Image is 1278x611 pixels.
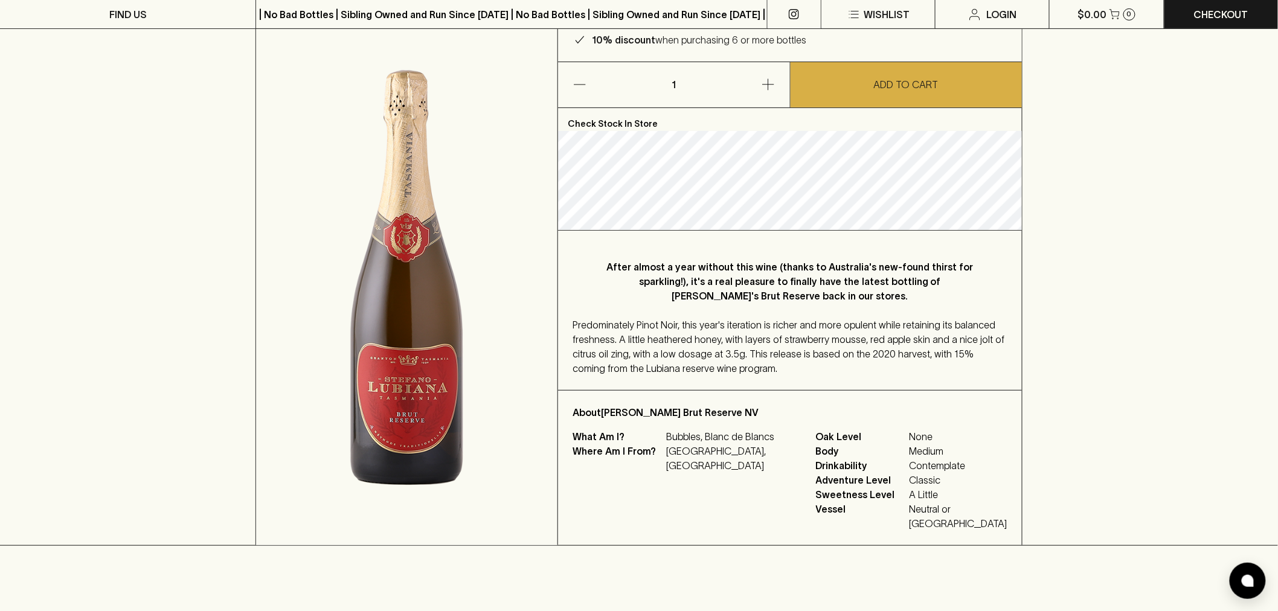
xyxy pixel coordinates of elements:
p: 1 [660,62,689,107]
p: ADD TO CART [874,77,939,92]
p: Login [987,7,1017,22]
span: Sweetness Level [816,487,907,502]
span: Medium [910,444,1007,458]
span: Classic [910,473,1007,487]
p: After almost a year without this wine (thanks to Australia's new-found thirst for sparkling!), it... [597,260,983,303]
span: Neutral or [GEOGRAPHIC_DATA] [910,502,1007,531]
span: Predominately Pinot Noir, this year's iteration is richer and more opulent while retaining its ba... [573,319,1004,374]
p: About [PERSON_NAME] Brut Reserve NV [573,405,1007,420]
span: Adventure Level [816,473,907,487]
p: Where Am I From? [573,444,663,473]
span: Vessel [816,502,907,531]
p: Checkout [1194,7,1248,22]
p: when purchasing 6 or more bottles [592,33,806,47]
span: Drinkability [816,458,907,473]
p: Wishlist [864,7,910,22]
p: FIND US [109,7,147,22]
p: Bubbles, Blanc de Blancs [666,429,801,444]
p: 0 [1127,11,1132,18]
span: Body [816,444,907,458]
img: bubble-icon [1242,575,1254,587]
button: ADD TO CART [791,62,1022,107]
p: What Am I? [573,429,663,444]
span: Contemplate [910,458,1007,473]
b: 10% discount [592,34,655,45]
p: Check Stock In Store [558,108,1022,131]
p: $0.00 [1078,7,1107,22]
span: None [910,429,1007,444]
p: [GEOGRAPHIC_DATA], [GEOGRAPHIC_DATA] [666,444,801,473]
span: A Little [910,487,1007,502]
span: Oak Level [816,429,907,444]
